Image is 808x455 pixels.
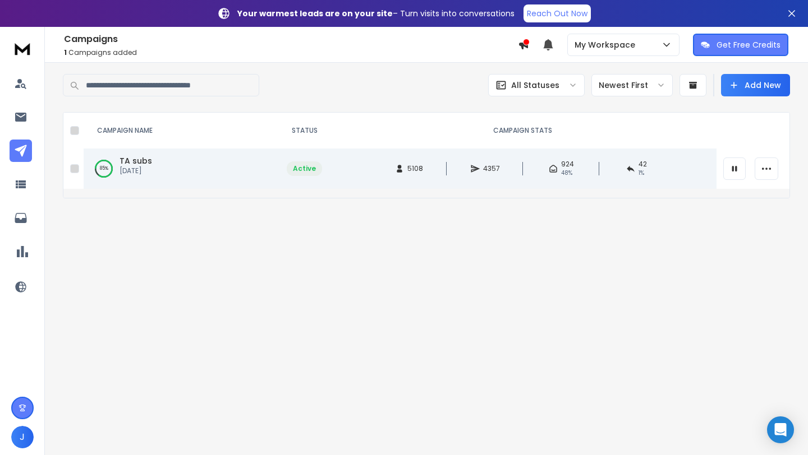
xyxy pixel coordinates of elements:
[100,163,108,174] p: 85 %
[527,8,587,19] p: Reach Out Now
[64,32,518,46] h1: Campaigns
[120,166,152,175] p: [DATE]
[639,160,647,169] span: 42
[64,48,518,57] p: Campaigns added
[693,34,788,56] button: Get Free Credits
[329,113,717,148] th: CAMPAIGN STATS
[84,113,280,148] th: CAMPAIGN NAME
[120,155,152,166] a: TA subs
[237,8,393,19] strong: Your warmest leads are on your site
[767,416,794,443] div: Open Intercom Messenger
[483,164,500,173] span: 4357
[84,148,280,189] td: 85%TA subs[DATE]
[11,426,34,448] button: J
[64,48,67,57] span: 1
[591,74,673,96] button: Newest First
[407,164,423,173] span: 5108
[721,74,790,96] button: Add New
[237,8,515,19] p: – Turn visits into conversations
[561,160,574,169] span: 924
[561,169,572,178] span: 48 %
[524,4,591,22] a: Reach Out Now
[11,38,34,59] img: logo
[575,39,640,50] p: My Workspace
[639,169,644,178] span: 1 %
[717,39,781,50] p: Get Free Credits
[511,80,559,91] p: All Statuses
[293,164,316,173] div: Active
[280,113,329,148] th: STATUS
